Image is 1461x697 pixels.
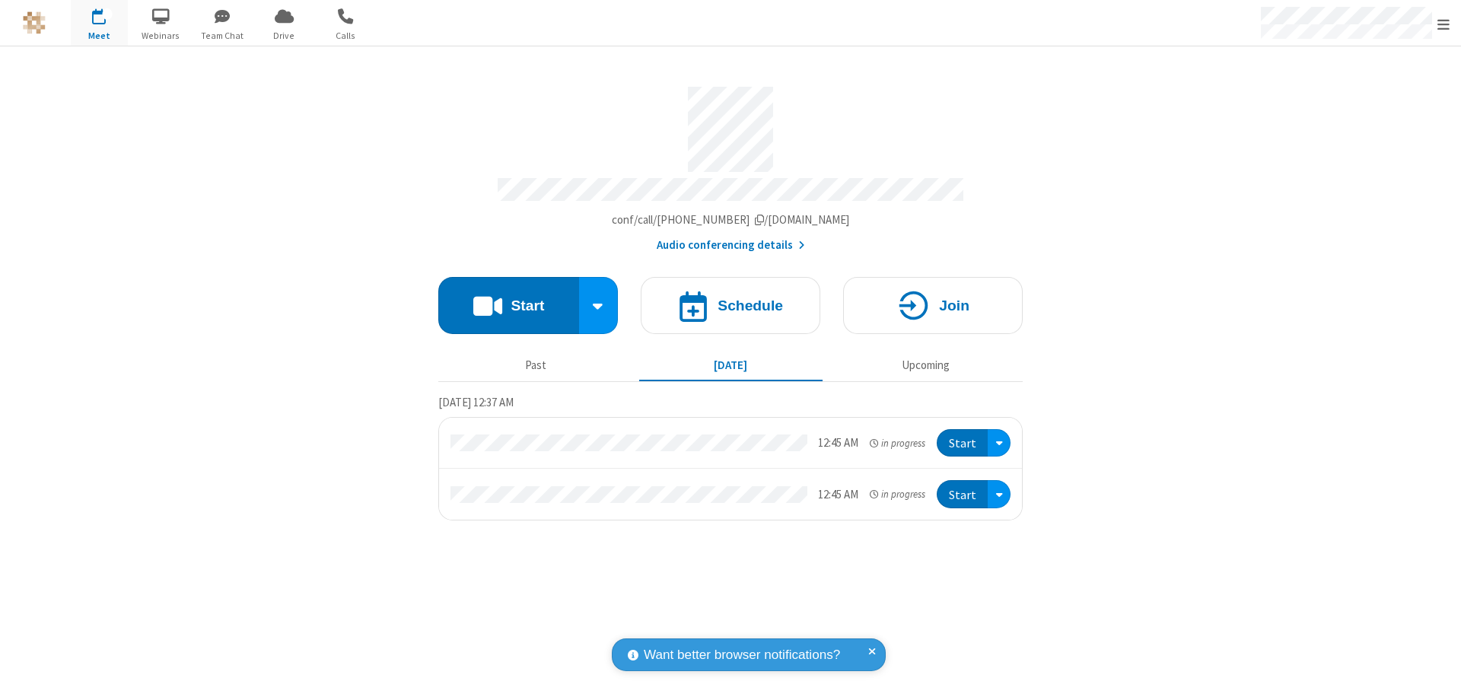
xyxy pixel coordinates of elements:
[194,29,251,43] span: Team Chat
[818,486,858,504] div: 12:45 AM
[444,351,628,380] button: Past
[438,393,1023,520] section: Today's Meetings
[657,237,805,254] button: Audio conferencing details
[438,395,514,409] span: [DATE] 12:37 AM
[834,351,1017,380] button: Upcoming
[644,645,840,665] span: Want better browser notifications?
[511,298,544,313] h4: Start
[937,480,988,508] button: Start
[639,351,823,380] button: [DATE]
[23,11,46,34] img: QA Selenium DO NOT DELETE OR CHANGE
[870,436,925,450] em: in progress
[71,29,128,43] span: Meet
[988,429,1011,457] div: Open menu
[438,75,1023,254] section: Account details
[317,29,374,43] span: Calls
[256,29,313,43] span: Drive
[103,8,113,20] div: 2
[988,480,1011,508] div: Open menu
[870,487,925,501] em: in progress
[612,212,850,227] span: Copy my meeting room link
[718,298,783,313] h4: Schedule
[612,212,850,229] button: Copy my meeting room linkCopy my meeting room link
[937,429,988,457] button: Start
[438,277,579,334] button: Start
[843,277,1023,334] button: Join
[132,29,189,43] span: Webinars
[579,277,619,334] div: Start conference options
[939,298,969,313] h4: Join
[641,277,820,334] button: Schedule
[818,434,858,452] div: 12:45 AM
